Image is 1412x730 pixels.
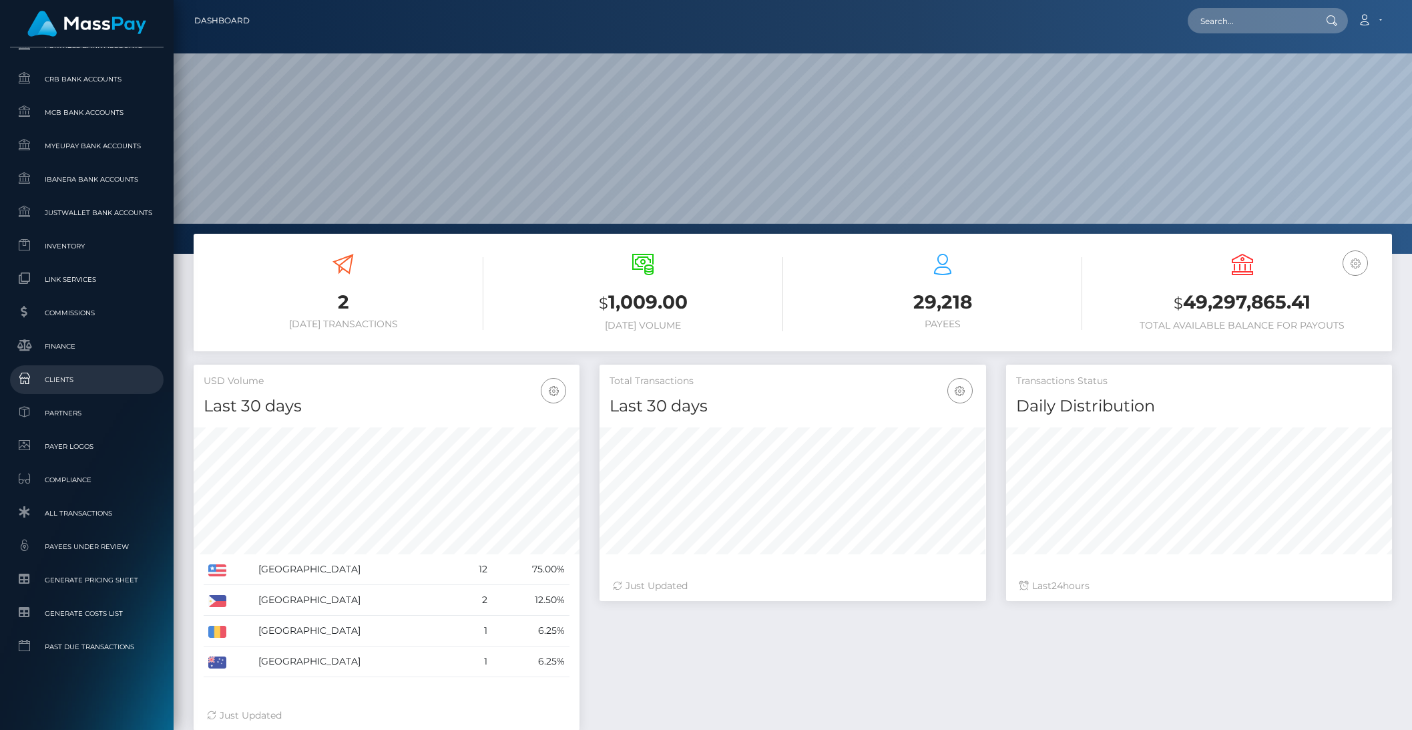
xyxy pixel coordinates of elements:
[15,439,158,454] span: Payer Logos
[15,238,158,254] span: Inventory
[10,299,164,327] a: Commissions
[15,138,158,154] span: MyEUPay Bank Accounts
[208,564,226,576] img: US.png
[1188,8,1313,33] input: Search...
[1016,395,1382,418] h4: Daily Distribution
[15,539,158,554] span: Payees under Review
[10,98,164,127] a: MCB Bank Accounts
[10,65,164,94] a: CRB Bank Accounts
[15,472,158,488] span: Compliance
[27,11,146,37] img: MassPay Logo
[10,632,164,661] a: Past Due Transactions
[254,616,459,647] td: [GEOGRAPHIC_DATA]
[10,332,164,361] a: Finance
[10,198,164,227] a: JustWallet Bank Accounts
[1019,579,1379,593] div: Last hours
[492,647,569,677] td: 6.25%
[204,319,483,330] h6: [DATE] Transactions
[204,289,483,315] h3: 2
[15,172,158,187] span: Ibanera Bank Accounts
[503,320,783,331] h6: [DATE] Volume
[10,265,164,294] a: Link Services
[254,585,459,616] td: [GEOGRAPHIC_DATA]
[1102,320,1382,331] h6: Total Available Balance for Payouts
[15,506,158,521] span: All Transactions
[10,365,164,394] a: Clients
[10,399,164,427] a: Partners
[1102,289,1382,317] h3: 49,297,865.41
[459,554,493,585] td: 12
[599,294,608,313] small: $
[15,372,158,387] span: Clients
[1051,580,1063,592] span: 24
[15,272,158,287] span: Link Services
[208,657,226,669] img: AU.png
[1016,375,1382,388] h5: Transactions Status
[204,375,569,388] h5: USD Volume
[610,375,975,388] h5: Total Transactions
[194,7,250,35] a: Dashboard
[803,319,1083,330] h6: Payees
[10,466,164,494] a: Compliance
[207,709,566,723] div: Just Updated
[254,647,459,677] td: [GEOGRAPHIC_DATA]
[10,165,164,194] a: Ibanera Bank Accounts
[10,432,164,461] a: Payer Logos
[10,532,164,561] a: Payees under Review
[208,595,226,607] img: PH.png
[15,639,158,655] span: Past Due Transactions
[459,616,493,647] td: 1
[208,626,226,638] img: RO.png
[10,599,164,628] a: Generate Costs List
[492,616,569,647] td: 6.25%
[459,647,493,677] td: 1
[803,289,1083,315] h3: 29,218
[613,579,972,593] div: Just Updated
[1174,294,1183,313] small: $
[15,405,158,421] span: Partners
[492,554,569,585] td: 75.00%
[492,585,569,616] td: 12.50%
[15,339,158,354] span: Finance
[503,289,783,317] h3: 1,009.00
[15,71,158,87] span: CRB Bank Accounts
[254,554,459,585] td: [GEOGRAPHIC_DATA]
[610,395,975,418] h4: Last 30 days
[15,305,158,321] span: Commissions
[15,606,158,621] span: Generate Costs List
[10,232,164,260] a: Inventory
[15,205,158,220] span: JustWallet Bank Accounts
[204,395,569,418] h4: Last 30 days
[15,105,158,120] span: MCB Bank Accounts
[10,566,164,594] a: Generate Pricing Sheet
[459,585,493,616] td: 2
[10,499,164,528] a: All Transactions
[15,572,158,588] span: Generate Pricing Sheet
[10,132,164,160] a: MyEUPay Bank Accounts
